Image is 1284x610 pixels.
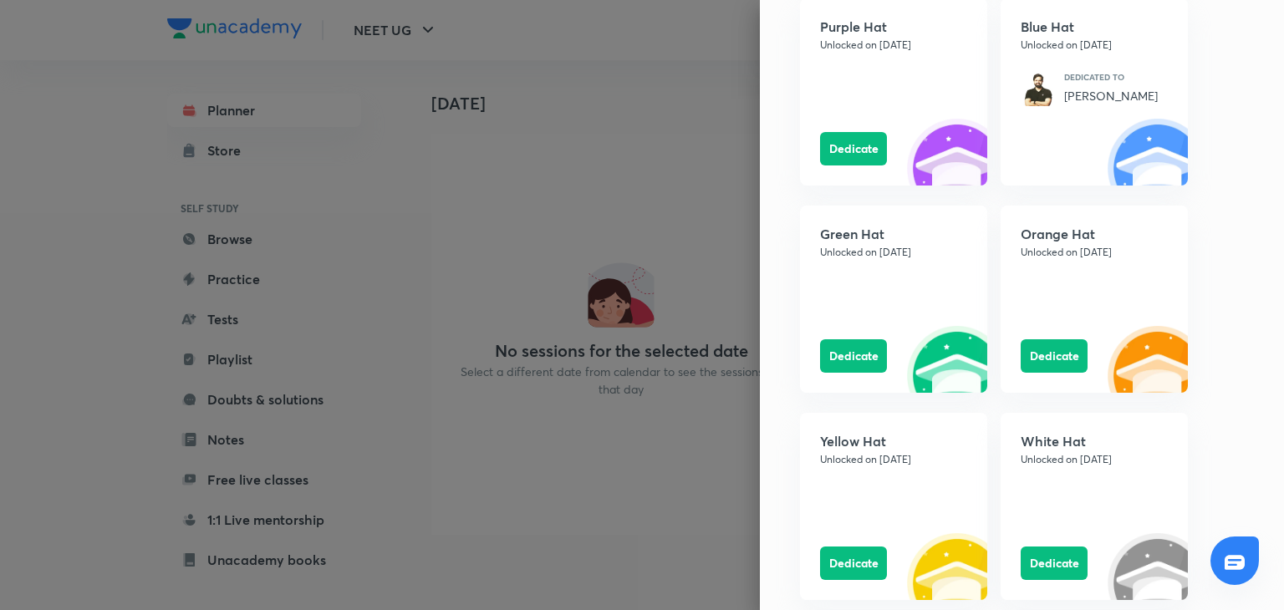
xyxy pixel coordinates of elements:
[820,433,967,449] h5: Yellow Hat
[1021,245,1168,260] p: Unlocked on [DATE]
[820,452,967,467] p: Unlocked on [DATE]
[1021,339,1088,373] button: Dedicate
[1021,433,1168,449] h5: White Hat
[820,546,887,580] button: Dedicate
[820,18,967,34] h5: Purple Hat
[820,132,887,165] button: Dedicate
[907,326,1007,426] img: Green Hat
[1021,452,1168,467] p: Unlocked on [DATE]
[1021,226,1168,241] h5: Orange Hat
[820,245,967,260] p: Unlocked on [DATE]
[1021,546,1088,580] button: Dedicate
[820,339,887,373] button: Dedicate
[820,226,967,241] h5: Green Hat
[907,119,1007,219] img: Purple Hat
[1108,326,1208,426] img: Orange Hat
[820,38,967,53] p: Unlocked on [DATE]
